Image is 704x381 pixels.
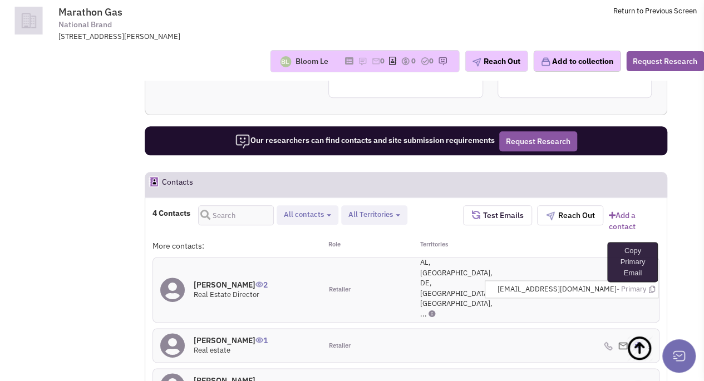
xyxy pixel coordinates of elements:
button: All Territories [345,209,403,221]
span: National Brand [58,19,112,31]
div: Bloom Le [296,56,328,67]
div: [STREET_ADDRESS][PERSON_NAME] [58,32,349,42]
img: icon-researcher-20.png [235,133,250,149]
h2: Contacts [162,172,193,197]
img: plane.png [546,211,555,220]
span: 0 [380,56,385,66]
div: Role [321,240,406,251]
span: Retailer [328,285,350,294]
img: icon-UserInteraction.png [255,337,263,343]
img: Email%20Icon.png [618,342,628,349]
span: [EMAIL_ADDRESS][DOMAIN_NAME] [497,284,654,295]
div: Copy Primary Email [607,242,658,282]
button: All contacts [280,209,334,221]
img: icon-default-company.png [7,7,50,34]
span: - Primary [616,284,646,295]
a: Add a contact [609,210,659,232]
img: icon-UserInteraction.png [255,281,263,287]
button: Request Research [499,131,577,151]
h4: [PERSON_NAME] [194,280,268,290]
span: 1 [255,327,268,345]
span: Our researchers can find contacts and site submission requirements [235,135,495,145]
img: plane.png [472,58,481,67]
span: Real estate [194,345,230,355]
span: 2 [255,271,268,290]
span: Marathon Gas [58,6,122,18]
h4: 4 Contacts [152,208,190,218]
img: icon-email-active-16.png [371,57,380,66]
button: Request Research [626,51,704,71]
span: AL, [GEOGRAPHIC_DATA], DE, [GEOGRAPHIC_DATA], [GEOGRAPHIC_DATA], ... [420,258,493,319]
button: Reach Out [465,51,528,72]
input: Search [198,205,274,225]
span: Real Estate Director [194,290,259,299]
div: Territories [406,240,490,251]
span: Retailer [328,342,350,350]
span: All Territories [348,210,393,219]
h4: [PERSON_NAME] [194,335,268,345]
a: Return to Previous Screen [613,6,697,16]
div: More contacts: [152,240,322,251]
img: icon-collection-lavender.png [540,57,550,67]
img: icon-phone.png [604,342,613,350]
span: 0 [411,56,416,66]
button: Test Emails [463,205,532,225]
img: TaskCount.png [420,57,429,66]
span: Test Emails [480,210,523,220]
img: icon-dealamount.png [401,57,410,66]
button: Add to collection [533,51,621,72]
img: icon-note.png [358,57,367,66]
span: All contacts [284,210,324,219]
button: Reach Out [537,205,603,225]
span: 0 [429,56,434,66]
img: research-icon.png [438,57,447,66]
